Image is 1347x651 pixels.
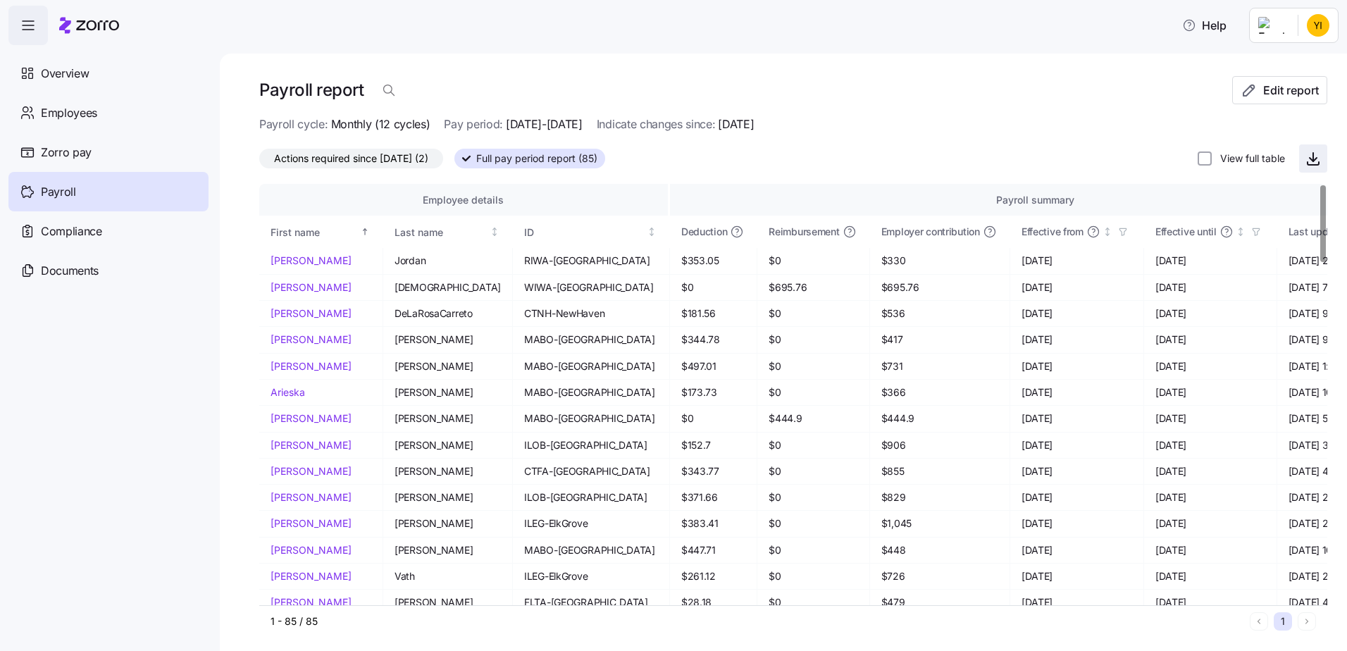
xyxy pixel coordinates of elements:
span: [PERSON_NAME] [395,516,501,531]
th: Effective untilNot sorted [1144,216,1277,248]
span: $0 [769,464,857,478]
span: Monthly (12 cycles) [331,116,430,133]
a: [PERSON_NAME] [271,543,371,557]
a: [PERSON_NAME] [271,438,371,452]
span: ILOB-[GEOGRAPHIC_DATA] [524,438,658,452]
span: [DATE] [1022,254,1132,268]
span: [DATE] [1022,438,1132,452]
div: Not sorted [490,227,499,237]
span: [DATE] [1155,280,1265,294]
a: Arieska [271,385,371,399]
span: $152.7 [681,438,745,452]
a: Compliance [8,211,209,251]
a: [PERSON_NAME] [271,254,371,268]
span: [DATE] [1022,280,1132,294]
button: Help [1171,11,1238,39]
span: $0 [769,569,857,583]
th: First nameSorted ascending [259,216,383,248]
span: $0 [769,438,857,452]
span: [DATE] [1155,359,1265,373]
span: [PERSON_NAME] [395,595,501,609]
span: $261.12 [681,569,745,583]
span: $353.05 [681,254,745,268]
span: [DATE] [1155,569,1265,583]
span: RIWA-[GEOGRAPHIC_DATA] [524,254,658,268]
div: Employee details [271,192,657,208]
span: Payroll [41,183,76,201]
div: Sorted ascending [360,227,370,237]
span: [DATE] [718,116,754,133]
span: $343.77 [681,464,745,478]
span: $0 [681,411,745,426]
span: [DATE] [1022,543,1132,557]
span: $0 [681,280,745,294]
div: First name [271,225,358,240]
span: $181.56 [681,306,745,321]
div: 1 - 85 / 85 [271,614,1244,628]
button: Next page [1298,612,1316,631]
span: $366 [881,385,998,399]
span: [PERSON_NAME] [395,359,501,373]
span: Last update [1289,225,1343,239]
span: [DATE] [1155,411,1265,426]
span: $330 [881,254,998,268]
span: [DATE] [1022,385,1132,399]
span: $344.78 [681,333,745,347]
span: Help [1182,17,1227,34]
span: $0 [769,543,857,557]
span: $479 [881,595,998,609]
img: 58bf486cf3c66a19402657e6b7d52db7 [1307,14,1329,37]
th: Effective fromNot sorted [1010,216,1144,248]
span: $906 [881,438,998,452]
span: [DATE] [1155,385,1265,399]
span: Zorro pay [41,144,92,161]
button: Edit report [1232,76,1327,104]
span: [DATE] [1022,411,1132,426]
span: FLTA-[GEOGRAPHIC_DATA] [524,595,658,609]
a: [PERSON_NAME] [271,411,371,426]
span: $0 [769,385,857,399]
a: [PERSON_NAME] [271,359,371,373]
span: [PERSON_NAME] [395,464,501,478]
span: [DATE] [1022,359,1132,373]
span: $0 [769,359,857,373]
span: [PERSON_NAME] [395,333,501,347]
span: Full pay period report (85) [476,149,597,168]
a: Payroll [8,172,209,211]
span: MABO-[GEOGRAPHIC_DATA] [524,359,658,373]
span: [DATE] [1155,333,1265,347]
label: View full table [1212,151,1285,166]
div: Not sorted [647,227,657,237]
span: $448 [881,543,998,557]
span: Edit report [1263,82,1319,99]
span: $371.66 [681,490,745,504]
span: $731 [881,359,998,373]
span: [DATE]-[DATE] [506,116,583,133]
a: [PERSON_NAME] [271,569,371,583]
span: [DATE] [1155,254,1265,268]
span: Deduction [681,225,727,239]
a: [PERSON_NAME] [271,280,371,294]
span: $444.9 [881,411,998,426]
span: [DATE] [1022,595,1132,609]
button: Previous page [1250,612,1268,631]
span: $0 [769,333,857,347]
span: [DATE] [1155,595,1265,609]
span: Actions required since [DATE] (2) [274,149,428,168]
a: [PERSON_NAME] [271,464,371,478]
span: MABO-[GEOGRAPHIC_DATA] [524,411,658,426]
span: $28.18 [681,595,745,609]
span: [DATE] [1155,464,1265,478]
span: $444.9 [769,411,857,426]
button: 1 [1274,612,1292,631]
div: Not sorted [1236,227,1246,237]
span: [DATE] [1022,306,1132,321]
span: $0 [769,516,857,531]
span: MABO-[GEOGRAPHIC_DATA] [524,333,658,347]
span: [PERSON_NAME] [395,490,501,504]
span: $173.73 [681,385,745,399]
a: Zorro pay [8,132,209,172]
span: DeLaRosaCarreto [395,306,501,321]
span: ILEG-ElkGrove [524,569,658,583]
span: Effective from [1022,225,1084,239]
